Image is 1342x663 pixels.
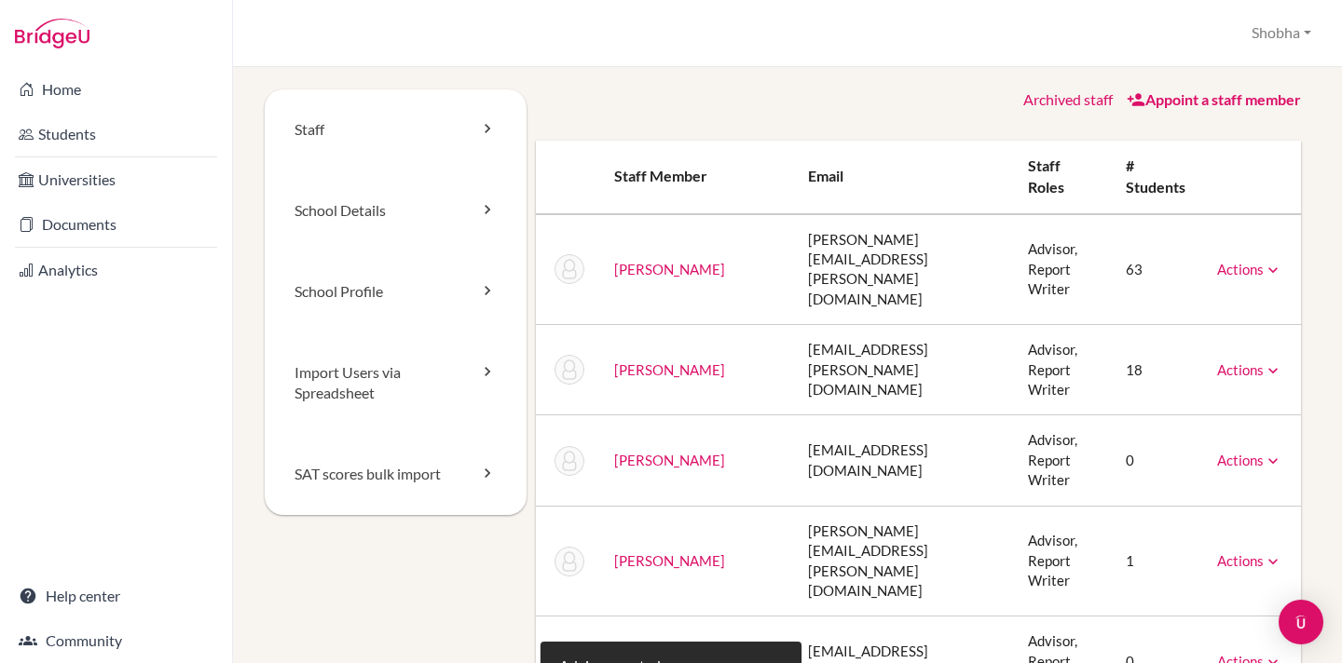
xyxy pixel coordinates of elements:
[4,71,228,108] a: Home
[555,254,584,284] img: Vinita Ahuja
[1217,261,1282,277] a: Actions
[4,251,228,289] a: Analytics
[4,622,228,659] a: Community
[1013,506,1111,616] td: Advisor, Report Writer
[1013,415,1111,506] td: Advisor, Report Writer
[265,89,527,170] a: Staff
[555,547,584,576] img: Hariharan Dharmarajan
[1013,141,1111,214] th: Staff roles
[4,577,228,615] a: Help center
[555,446,584,476] img: Krishti Chatterjee
[1279,600,1323,644] div: Open Intercom Messenger
[1217,361,1282,378] a: Actions
[4,206,228,243] a: Documents
[265,332,527,435] a: Import Users via Spreadsheet
[15,19,89,48] img: Bridge-U
[614,361,725,378] a: [PERSON_NAME]
[614,552,725,569] a: [PERSON_NAME]
[793,415,1012,506] td: [EMAIL_ADDRESS][DOMAIN_NAME]
[1013,214,1111,325] td: Advisor, Report Writer
[555,355,584,385] img: Shobha Balaraman
[1023,90,1113,108] a: Archived staff
[793,506,1012,616] td: [PERSON_NAME][EMAIL_ADDRESS][PERSON_NAME][DOMAIN_NAME]
[4,161,228,198] a: Universities
[599,141,794,214] th: Staff member
[265,170,527,251] a: School Details
[1127,90,1301,108] a: Appoint a staff member
[265,434,527,515] a: SAT scores bulk import
[1217,552,1282,569] a: Actions
[4,115,228,153] a: Students
[1111,214,1202,325] td: 63
[1013,325,1111,415] td: Advisor, Report Writer
[793,214,1012,325] td: [PERSON_NAME][EMAIL_ADDRESS][PERSON_NAME][DOMAIN_NAME]
[1111,325,1202,415] td: 18
[1217,452,1282,468] a: Actions
[1243,16,1320,50] button: Shobha
[793,325,1012,415] td: [EMAIL_ADDRESS][PERSON_NAME][DOMAIN_NAME]
[1111,141,1202,214] th: # students
[614,261,725,277] a: [PERSON_NAME]
[614,452,725,468] a: [PERSON_NAME]
[1111,506,1202,616] td: 1
[265,251,527,332] a: School Profile
[793,141,1012,214] th: Email
[1111,415,1202,506] td: 0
